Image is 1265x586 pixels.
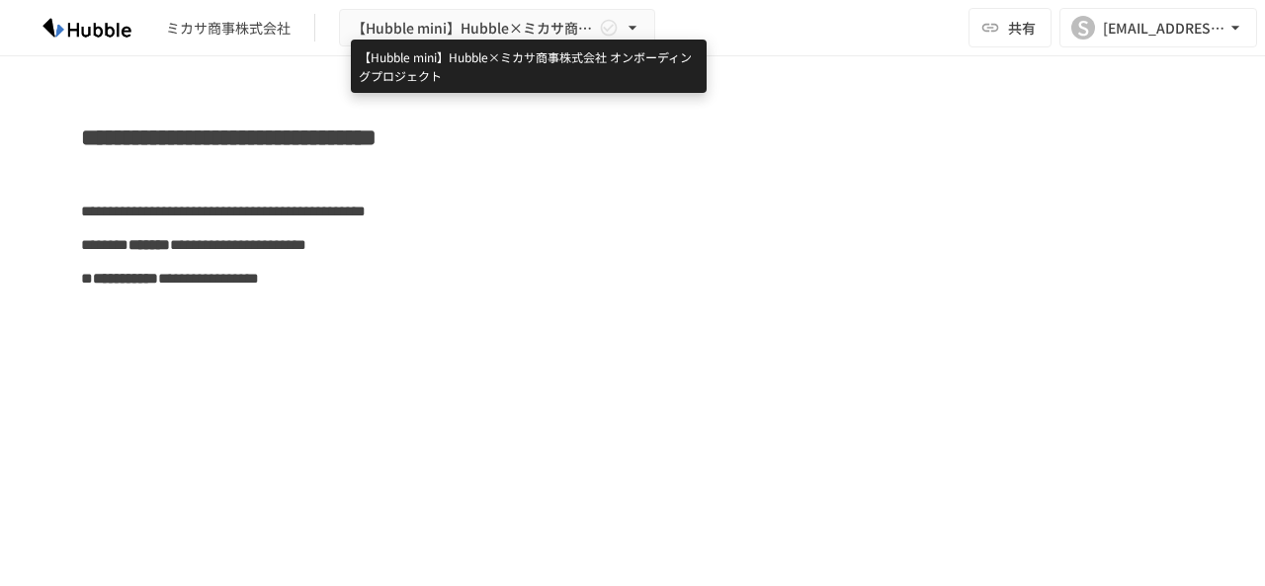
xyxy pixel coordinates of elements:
div: [EMAIL_ADDRESS][DOMAIN_NAME] [1103,16,1225,41]
span: 共有 [1008,17,1036,39]
div: ミカサ商事株式会社 [166,18,291,39]
img: HzDRNkGCf7KYO4GfwKnzITak6oVsp5RHeZBEM1dQFiQ [24,12,150,43]
span: 【Hubble mini】Hubble×ミカサ商事株式会社 オンボーディングプロジェクト [352,16,595,41]
div: S [1071,16,1095,40]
